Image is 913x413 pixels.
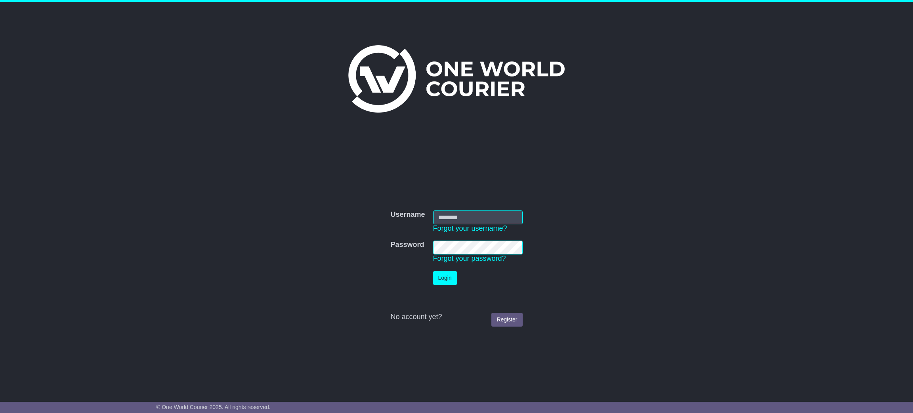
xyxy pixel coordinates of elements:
[491,313,522,327] a: Register
[156,404,271,410] span: © One World Courier 2025. All rights reserved.
[390,313,522,321] div: No account yet?
[390,210,425,219] label: Username
[433,271,457,285] button: Login
[433,224,507,232] a: Forgot your username?
[390,241,424,249] label: Password
[348,45,565,113] img: One World
[433,254,506,262] a: Forgot your password?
